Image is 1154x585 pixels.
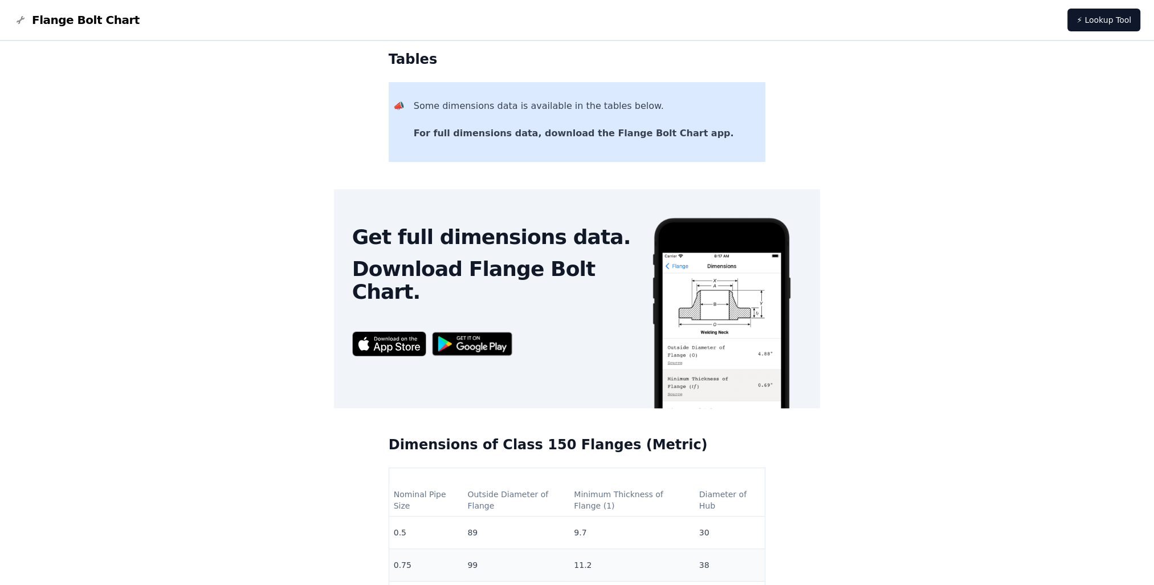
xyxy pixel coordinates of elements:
[389,549,463,582] td: 0.75
[426,326,519,362] img: Get it on Google Play
[14,12,140,28] a: Flange Bolt Chart LogoFlange Bolt Chart
[352,226,633,249] h2: Get full dimensions data.
[389,436,766,454] h2: Dimensions of Class 150 Flanges (Metric)
[389,50,766,68] h2: Tables
[695,484,765,517] th: Diameter of Hub
[695,517,765,549] td: 30
[389,484,463,517] th: Nominal Pipe Size
[463,517,569,549] td: 89
[463,549,569,582] td: 99
[569,484,694,517] th: Minimum Thickness of Flange (1)
[463,484,569,517] th: Outside Diameter of Flange
[414,128,734,139] b: For full dimensions data, download the Flange Bolt Chart app.
[695,549,765,582] td: 38
[14,13,27,27] img: Flange Bolt Chart Logo
[32,12,140,28] span: Flange Bolt Chart
[569,549,694,582] td: 11.2
[352,331,426,356] img: App Store badge for the Flange Bolt Chart app
[651,217,793,499] img: Screenshot of the Flange Bolt Chart app showing flange dimensions for weld neck flange.
[569,517,694,549] td: 9.7
[1067,9,1140,31] a: ⚡ Lookup Tool
[352,258,633,303] h2: Download Flange Bolt Chart.
[393,98,405,141] p: 📣
[389,517,463,549] td: 0.5
[414,98,761,114] p: Some dimensions data is available in the tables below.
